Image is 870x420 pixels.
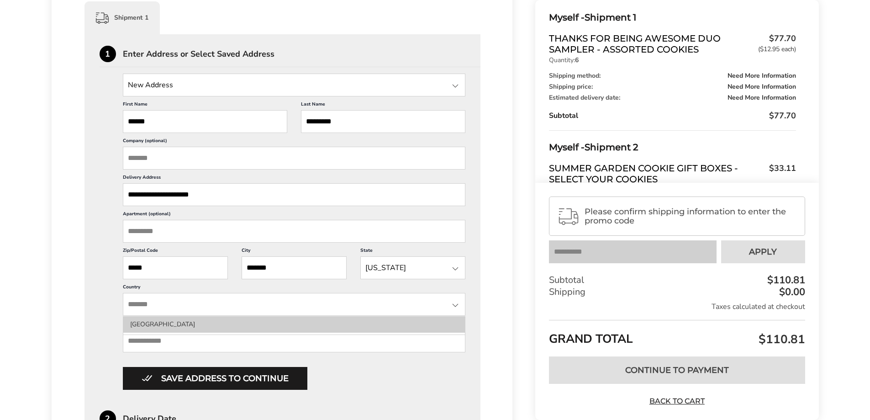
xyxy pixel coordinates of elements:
div: GRAND TOTAL [549,320,805,350]
a: Back to Cart [645,396,709,406]
span: $77.70 [769,110,796,121]
input: State [360,256,465,279]
span: $33.11 [765,163,796,182]
div: 1 [100,46,116,62]
input: First Name [123,110,287,133]
div: $0.00 [777,287,805,297]
span: $110.81 [756,331,805,347]
input: City [242,256,347,279]
div: Shipping price: [549,84,796,90]
span: Need More Information [728,95,796,101]
input: ZIP [123,256,228,279]
a: Summer Garden Cookie Gift Boxes - Select Your Cookies$33.11 [549,163,796,185]
input: State [123,74,466,96]
div: Enter Address or Select Saved Address [123,50,481,58]
span: Myself - [549,12,585,23]
button: Button save address [123,367,307,390]
div: Shipment 1 [549,10,796,25]
label: Apartment (optional) [123,211,466,220]
label: First Name [123,101,287,110]
span: Please confirm shipping information to enter the promo code [585,207,796,225]
span: Apply [749,248,777,256]
span: Summer Garden Cookie Gift Boxes - Select Your Cookies [549,163,764,185]
div: Subtotal [549,274,805,286]
span: Thanks for Being Awesome Duo Sampler - Assorted Cookies [549,33,753,55]
button: Continue to Payment [549,356,805,384]
span: Need More Information [728,73,796,79]
span: ($12.95 each) [758,46,796,53]
label: Delivery Address [123,174,466,183]
span: Need More Information [728,84,796,90]
div: $110.81 [765,275,805,285]
label: Country [123,284,466,293]
button: Apply [721,240,805,263]
div: Shipment 1 [84,1,160,34]
input: Delivery Address [123,183,466,206]
input: Apartment [123,220,466,243]
input: Last Name [301,110,465,133]
span: Myself - [549,142,585,153]
p: Quantity: [549,57,796,64]
div: Shipping method: [549,73,796,79]
div: Shipping [549,286,805,298]
input: State [123,293,466,316]
div: Shipment 2 [549,140,796,155]
li: [GEOGRAPHIC_DATA] [123,316,465,333]
div: Estimated delivery date: [549,95,796,101]
label: Zip/Postal Code [123,247,228,256]
a: Thanks for Being Awesome Duo Sampler - Assorted Cookies$77.70($12.95 each) [549,33,796,55]
label: Last Name [301,101,465,110]
strong: 6 [575,56,579,64]
span: $77.70 [754,33,796,53]
label: Company (optional) [123,138,466,147]
input: Company [123,147,466,170]
div: Subtotal [549,110,796,121]
label: State [360,247,465,256]
label: City [242,247,347,256]
div: Taxes calculated at checkout [549,302,805,312]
